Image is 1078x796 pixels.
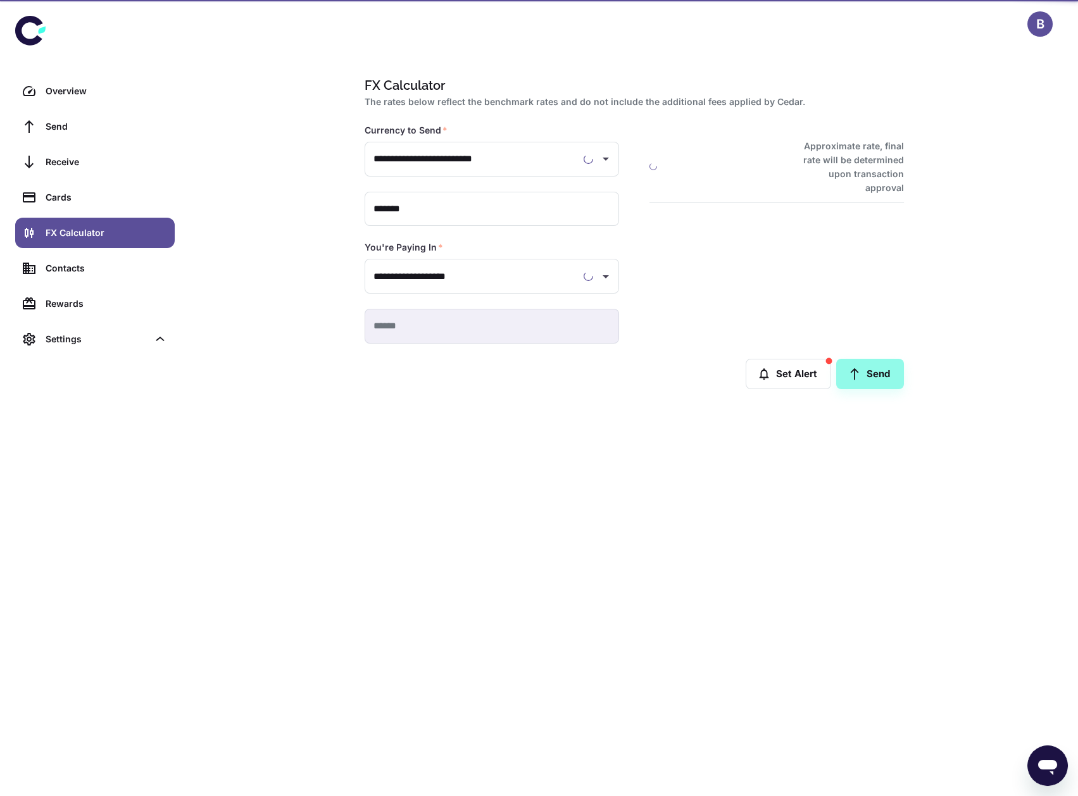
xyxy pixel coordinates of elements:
a: Cards [15,182,175,213]
button: B [1027,11,1053,37]
h1: FX Calculator [365,76,899,95]
button: Open [597,150,615,168]
div: Settings [46,332,148,346]
label: You're Paying In [365,241,443,254]
div: Send [46,120,167,134]
div: Rewards [46,297,167,311]
a: Send [15,111,175,142]
a: Overview [15,76,175,106]
h6: Approximate rate, final rate will be determined upon transaction approval [789,139,904,195]
label: Currency to Send [365,124,448,137]
a: Receive [15,147,175,177]
iframe: Button to launch messaging window [1027,745,1068,786]
div: Settings [15,324,175,354]
div: FX Calculator [46,226,167,240]
div: Receive [46,155,167,169]
div: Contacts [46,261,167,275]
div: Cards [46,190,167,204]
button: Open [597,268,615,285]
a: Rewards [15,289,175,319]
a: Send [836,359,904,389]
a: Contacts [15,253,175,283]
button: Set Alert [746,359,831,389]
div: Overview [46,84,167,98]
a: FX Calculator [15,218,175,248]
